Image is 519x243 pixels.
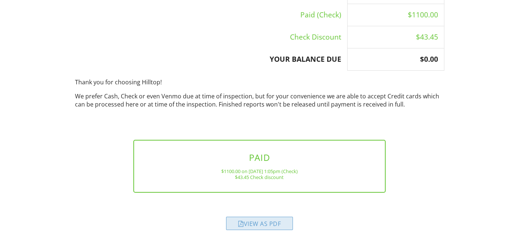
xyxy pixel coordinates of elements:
[226,217,293,230] div: View as PDF
[75,92,444,109] p: We prefer Cash, Check or even Venmo due at time of inspection, but for your convenience we are ab...
[146,174,373,180] div: $43.45 Check discount
[75,78,444,86] p: Thank you for choosing Hilltop!
[347,4,444,26] td: $1100.00
[347,48,444,70] th: $0.00
[347,26,444,48] td: $43.45
[75,26,347,48] td: Check Discount
[146,168,373,174] div: $1100.00 on [DATE] 1:05pm (Check)
[75,4,347,26] td: Paid (Check)
[75,48,347,70] th: YOUR BALANCE DUE
[146,152,373,162] h3: PAID
[226,222,293,230] a: View as PDF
